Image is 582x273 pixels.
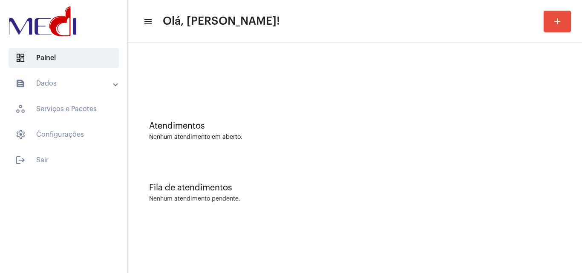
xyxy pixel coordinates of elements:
div: Nenhum atendimento em aberto. [149,134,561,141]
span: Serviços e Pacotes [9,99,119,119]
span: sidenav icon [15,53,26,63]
div: Fila de atendimentos [149,183,561,193]
span: Configurações [9,124,119,145]
mat-icon: add [552,16,562,26]
span: Painel [9,48,119,68]
img: d3a1b5fa-500b-b90f-5a1c-719c20e9830b.png [7,4,78,38]
div: Nenhum atendimento pendente. [149,196,240,202]
mat-panel-title: Dados [15,78,114,89]
mat-expansion-panel-header: sidenav iconDados [5,73,127,94]
span: Sair [9,150,119,170]
mat-icon: sidenav icon [143,17,152,27]
mat-icon: sidenav icon [15,155,26,165]
mat-icon: sidenav icon [15,78,26,89]
div: Atendimentos [149,121,561,131]
span: Olá, [PERSON_NAME]! [163,14,280,28]
span: sidenav icon [15,129,26,140]
span: sidenav icon [15,104,26,114]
